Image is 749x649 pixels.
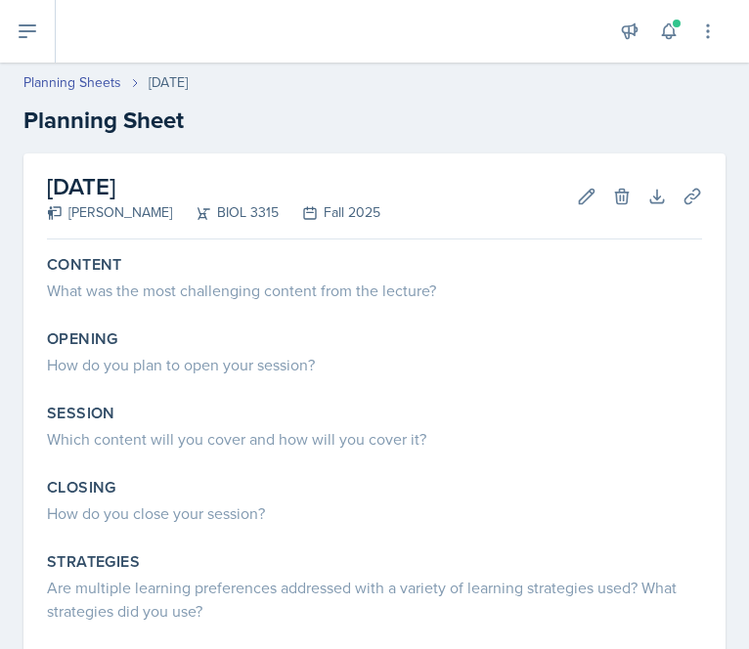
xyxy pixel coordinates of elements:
[47,576,702,623] div: Are multiple learning preferences addressed with a variety of learning strategies used? What stra...
[47,501,702,525] div: How do you close your session?
[47,255,122,275] label: Content
[149,72,188,93] div: [DATE]
[279,202,380,223] div: Fall 2025
[23,72,121,93] a: Planning Sheets
[47,478,116,498] label: Closing
[47,169,380,204] h2: [DATE]
[47,279,702,302] div: What was the most challenging content from the lecture?
[172,202,279,223] div: BIOL 3315
[47,552,140,572] label: Strategies
[47,404,115,423] label: Session
[23,103,726,138] h2: Planning Sheet
[47,353,702,376] div: How do you plan to open your session?
[47,427,702,451] div: Which content will you cover and how will you cover it?
[47,329,118,349] label: Opening
[47,202,172,223] div: [PERSON_NAME]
